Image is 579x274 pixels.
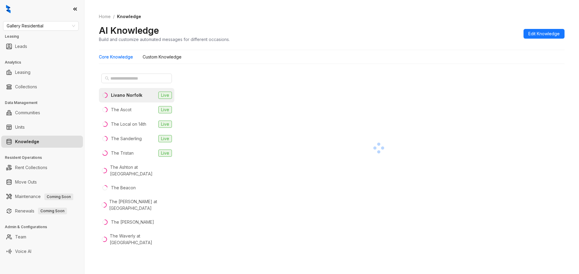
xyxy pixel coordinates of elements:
li: Units [1,121,83,133]
div: The Ashton at [GEOGRAPHIC_DATA] [110,164,172,177]
a: Home [98,13,112,20]
button: Edit Knowledge [524,29,565,39]
li: Voice AI [1,245,83,257]
div: The Ascot [111,106,131,113]
li: Renewals [1,205,83,217]
a: Units [15,121,25,133]
a: Voice AI [15,245,31,257]
a: Rent Collections [15,162,47,174]
li: Collections [1,81,83,93]
li: Communities [1,107,83,119]
span: Coming Soon [38,208,67,214]
span: Gallery Residential [7,21,75,30]
div: The [PERSON_NAME] at [GEOGRAPHIC_DATA] [109,198,172,212]
div: Core Knowledge [99,54,133,60]
span: Live [158,121,172,128]
span: Live [158,150,172,157]
span: Live [158,92,172,99]
h2: AI Knowledge [99,25,159,36]
a: Communities [15,107,40,119]
a: Collections [15,81,37,93]
a: Leasing [15,66,30,78]
span: Edit Knowledge [528,30,560,37]
div: Custom Knowledge [143,54,182,60]
h3: Resident Operations [5,155,84,160]
a: Move Outs [15,176,37,188]
div: The Local on 14th [111,121,146,128]
span: Coming Soon [44,194,73,200]
li: Team [1,231,83,243]
li: Leasing [1,66,83,78]
div: Livano Norfolk [111,92,142,99]
div: The Waverly at [GEOGRAPHIC_DATA] [110,233,172,246]
h3: Data Management [5,100,84,106]
a: Team [15,231,26,243]
div: The [PERSON_NAME] [111,219,154,225]
span: search [105,76,109,80]
div: The Sanderling [111,135,142,142]
a: Leads [15,40,27,52]
li: Move Outs [1,176,83,188]
div: The Beacon [111,184,136,191]
li: Knowledge [1,136,83,148]
li: / [113,13,115,20]
li: Maintenance [1,191,83,203]
h3: Leasing [5,34,84,39]
li: Rent Collections [1,162,83,174]
a: Knowledge [15,136,39,148]
h3: Admin & Configurations [5,224,84,230]
span: Knowledge [117,14,141,19]
div: The Tristan [111,150,134,156]
span: Live [158,135,172,142]
li: Leads [1,40,83,52]
span: Live [158,106,172,113]
div: Build and customize automated messages for different occasions. [99,36,230,43]
h3: Analytics [5,60,84,65]
img: logo [6,5,11,13]
a: RenewalsComing Soon [15,205,67,217]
